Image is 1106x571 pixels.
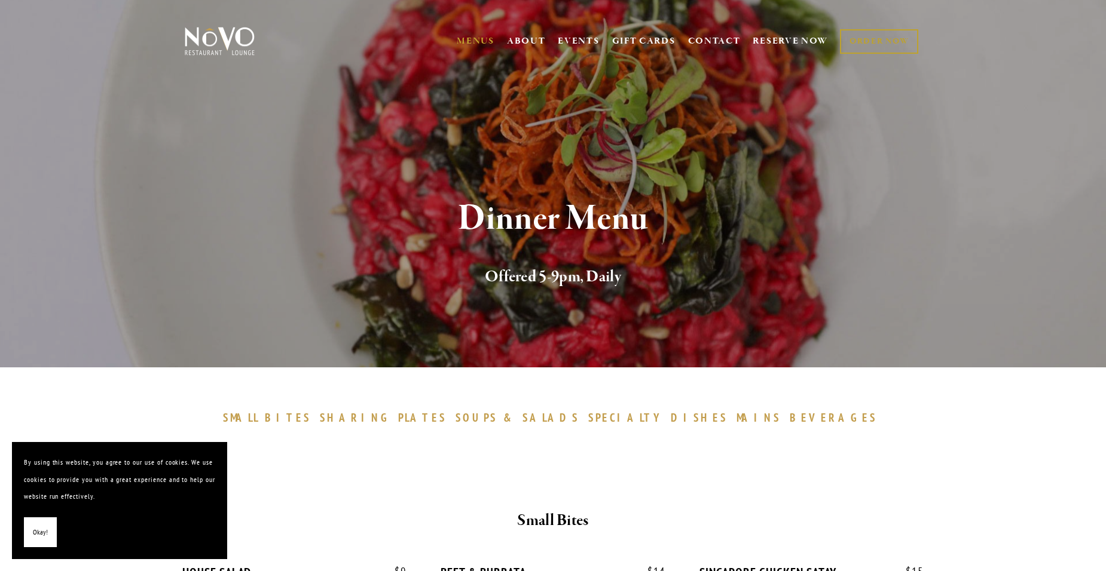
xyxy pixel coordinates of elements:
[456,410,585,425] a: SOUPS&SALADS
[457,35,494,47] a: MENUS
[24,517,57,548] button: Okay!
[753,30,828,53] a: RESERVE NOW
[456,410,497,425] span: SOUPS
[33,524,48,541] span: Okay!
[737,410,787,425] a: MAINS
[320,410,393,425] span: SHARING
[588,410,733,425] a: SPECIALTYDISHES
[790,410,883,425] a: BEVERAGES
[204,199,902,238] h1: Dinner Menu
[523,410,580,425] span: SALADS
[588,410,665,425] span: SPECIALTY
[204,265,902,290] h2: Offered 5-9pm, Daily
[612,30,676,53] a: GIFT CARDS
[503,410,517,425] span: &
[737,410,781,425] span: MAINS
[790,410,877,425] span: BEVERAGES
[265,410,311,425] span: BITES
[320,410,453,425] a: SHARINGPLATES
[223,410,259,425] span: SMALL
[24,454,215,505] p: By using this website, you agree to our use of cookies. We use cookies to provide you with a grea...
[517,510,588,531] strong: Small Bites
[398,410,447,425] span: PLATES
[223,410,317,425] a: SMALLBITES
[671,410,728,425] span: DISHES
[12,442,227,559] section: Cookie banner
[840,29,918,54] a: ORDER NOW
[688,30,741,53] a: CONTACT
[507,35,546,47] a: ABOUT
[182,26,257,56] img: Novo Restaurant &amp; Lounge
[558,35,599,47] a: EVENTS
